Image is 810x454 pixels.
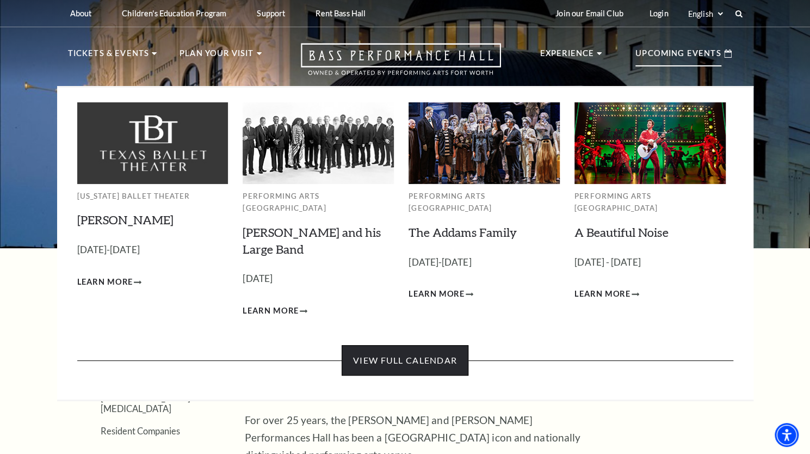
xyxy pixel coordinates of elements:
[243,190,394,214] p: Performing Arts [GEOGRAPHIC_DATA]
[243,102,394,183] img: Performing Arts Fort Worth
[686,9,725,19] select: Select:
[574,190,726,214] p: Performing Arts [GEOGRAPHIC_DATA]
[243,271,394,287] p: [DATE]
[77,275,133,289] span: Learn More
[574,255,726,271] p: [DATE] - [DATE]
[409,255,560,271] p: [DATE]-[DATE]
[77,275,142,289] a: Learn More Peter Pan
[409,190,560,214] p: Performing Arts [GEOGRAPHIC_DATA]
[77,102,228,183] img: Texas Ballet Theater
[409,225,517,240] a: The Addams Family
[574,287,639,301] a: Learn More A Beautiful Noise
[101,426,180,436] a: Resident Companies
[180,47,254,66] p: Plan Your Visit
[243,304,307,318] a: Learn More Lyle Lovett and his Large Band
[635,47,721,66] p: Upcoming Events
[70,9,92,18] p: About
[257,9,285,18] p: Support
[262,43,540,86] a: Open this option
[574,225,669,240] a: A Beautiful Noise
[574,287,630,301] span: Learn More
[77,212,174,227] a: [PERSON_NAME]
[540,47,595,66] p: Experience
[243,225,380,256] a: [PERSON_NAME] and his Large Band
[775,423,799,447] div: Accessibility Menu
[77,190,228,203] p: [US_STATE] Ballet Theater
[342,345,468,376] a: View Full Calendar
[409,287,465,301] span: Learn More
[316,9,366,18] p: Rent Bass Hall
[409,102,560,183] img: Performing Arts Fort Worth
[574,102,726,183] img: Performing Arts Fort Worth
[122,9,226,18] p: Children's Education Program
[77,242,228,258] p: [DATE]-[DATE]
[243,304,299,318] span: Learn More
[68,47,150,66] p: Tickets & Events
[409,287,473,301] a: Learn More The Addams Family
